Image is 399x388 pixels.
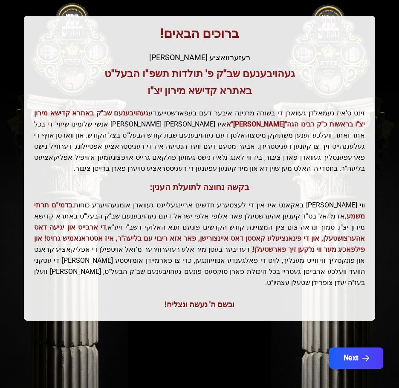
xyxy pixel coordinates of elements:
[329,348,383,369] button: Next
[34,26,365,41] h1: ברוכים הבאים!
[34,200,365,288] p: ווי [PERSON_NAME] באקאנט איז אין די לעצטערע חדשים אריינגעלייגט געווארן אומגעהויערע כוחות, אז מ'זא...
[34,299,365,310] div: ובשם ה' נעשה ונצליח!
[34,223,365,253] span: די ארבייט און יגיעה דאס אהערצושטעלן, און די פינאנציעלע קאסטן דאס איינצורישן, פאר אזא ריבוי עם בלי...
[34,84,365,98] h3: באתרא קדישא מירון יצ"ו
[34,108,365,174] p: זינט ס'איז געמאלדן געווארן די בשורה מרנינה איבער דעם בעפארשטייענדע איז [PERSON_NAME] [PERSON_NAME...
[34,201,365,220] span: בדמי"ם תרתי משמע,
[34,181,365,193] h3: בקשה נחוצה לתועלת הענין:
[34,52,365,63] div: רעזערוואציע [PERSON_NAME]
[34,109,365,128] span: געהויבענעם שב"ק באתרא קדישא מירון יצ"ו בראשות כ"ק רבינו הגה"[PERSON_NAME]"א
[34,67,365,80] h3: געהויבענעם שב"ק פ' תולדות תשפ"ו הבעל"ט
